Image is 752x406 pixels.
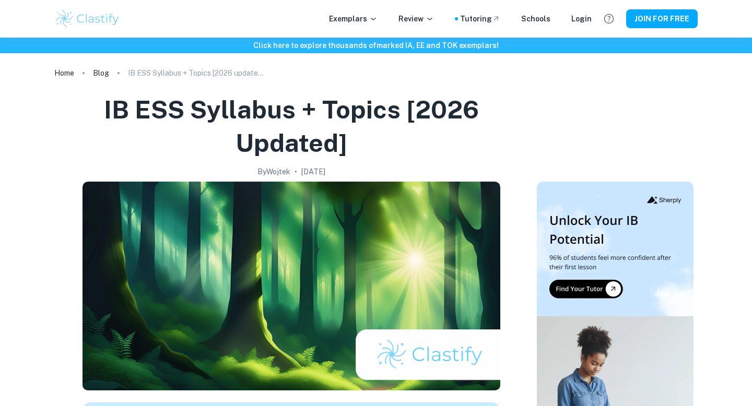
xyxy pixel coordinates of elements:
[460,13,500,25] a: Tutoring
[58,93,524,160] h1: IB ESS Syllabus + Topics [2026 updated]
[571,13,592,25] a: Login
[128,67,264,79] p: IB ESS Syllabus + Topics [2026 updated]
[521,13,550,25] a: Schools
[83,182,500,390] img: IB ESS Syllabus + Topics [2026 updated] cover image
[329,13,378,25] p: Exemplars
[2,40,750,51] h6: Click here to explore thousands of marked IA, EE and TOK exemplars !
[54,8,121,29] img: Clastify logo
[295,166,297,177] p: •
[301,166,325,177] h2: [DATE]
[93,66,109,80] a: Blog
[626,9,698,28] button: JOIN FOR FREE
[54,66,74,80] a: Home
[257,166,290,177] h2: By Wojtek
[398,13,434,25] p: Review
[600,10,618,28] button: Help and Feedback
